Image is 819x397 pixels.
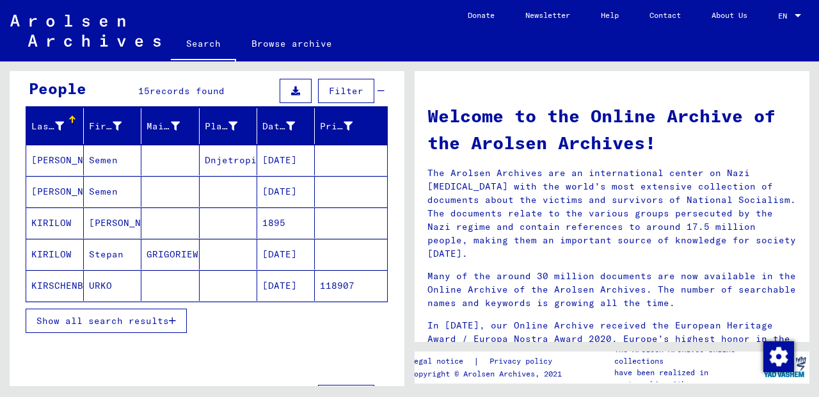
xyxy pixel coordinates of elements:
img: Arolsen_neg.svg [10,15,161,47]
div: Prisoner # [320,116,372,136]
mat-cell: [DATE] [257,239,315,270]
p: The Arolsen Archives are an international center on Nazi [MEDICAL_DATA] with the world’s most ext... [427,166,797,261]
p: Many of the around 30 million documents are now available in the Online Archive of the Arolsen Ar... [427,270,797,310]
div: First Name [89,116,141,136]
a: Legal notice [409,355,473,368]
div: Last Name [31,120,64,133]
div: People [29,77,86,100]
mat-cell: Semen [84,176,141,207]
mat-cell: 118907 [315,270,387,301]
a: Privacy policy [479,355,568,368]
p: have been realized in partnership with [614,367,760,390]
div: Place of Birth [205,120,237,133]
span: 15 [138,85,150,97]
span: Show all search results [36,315,169,327]
mat-cell: Semen [84,145,141,175]
span: records found [150,85,225,97]
mat-cell: [DATE] [257,270,315,301]
mat-header-cell: Last Name [26,108,84,144]
div: First Name [89,120,122,133]
div: Date of Birth [262,116,314,136]
div: Maiden Name [147,120,179,133]
mat-header-cell: Maiden Name [141,108,199,144]
span: Filter [329,85,363,97]
div: Date of Birth [262,120,295,133]
p: The Arolsen Archives online collections [614,344,760,367]
h1: Welcome to the Online Archive of the Arolsen Archives! [427,102,797,156]
mat-cell: Dnjetropietrowsk [200,145,257,175]
mat-cell: KIRILOW [26,207,84,238]
mat-cell: GRIGORIEWITSCH [141,239,199,270]
mat-cell: [PERSON_NAME] [84,207,141,238]
div: Prisoner # [320,120,353,133]
mat-cell: [DATE] [257,145,315,175]
mat-cell: [DATE] [257,176,315,207]
div: Place of Birth [205,116,257,136]
span: EN [778,12,792,20]
mat-cell: 1895 [257,207,315,238]
p: In [DATE], our Online Archive received the European Heritage Award / Europa Nostra Award 2020, Eu... [427,319,797,359]
mat-header-cell: First Name [84,108,141,144]
a: Search [171,28,236,61]
div: Last Name [31,116,83,136]
mat-cell: URKO [84,270,141,301]
div: Maiden Name [147,116,198,136]
mat-header-cell: Place of Birth [200,108,257,144]
p: Copyright © Arolsen Archives, 2021 [409,368,568,380]
mat-header-cell: Prisoner # [315,108,387,144]
mat-header-cell: Date of Birth [257,108,315,144]
mat-cell: KIRILOW [26,239,84,270]
button: Show all search results [26,309,187,333]
mat-cell: KIRSCHENBAUM [26,270,84,301]
div: | [409,355,568,368]
mat-cell: [PERSON_NAME] [26,145,84,175]
button: Filter [318,79,374,103]
img: Change consent [763,341,794,372]
mat-cell: [PERSON_NAME] [26,176,84,207]
a: Browse archive [236,28,347,59]
mat-cell: Stepan [84,239,141,270]
img: yv_logo.png [761,351,809,383]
